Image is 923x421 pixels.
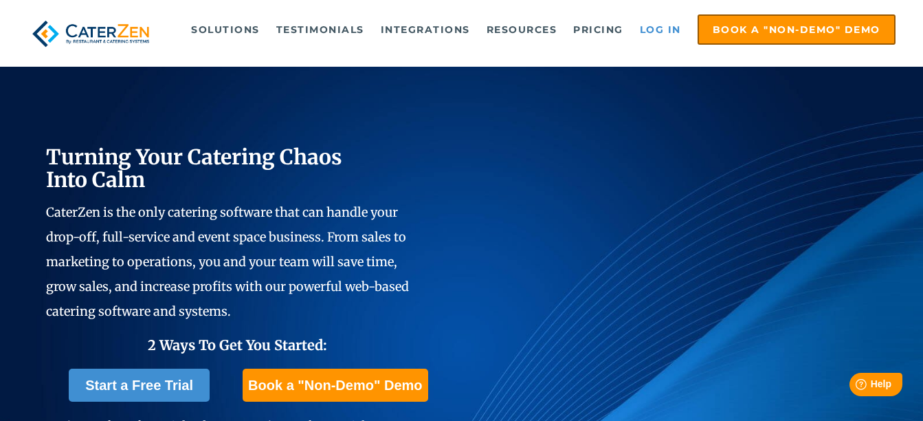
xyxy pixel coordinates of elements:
[148,336,327,354] span: 2 Ways To Get You Started:
[243,369,427,402] a: Book a "Non-Demo" Demo
[566,16,630,43] a: Pricing
[633,16,688,43] a: Log in
[46,144,342,193] span: Turning Your Catering Chaos Into Calm
[801,367,908,406] iframe: Help widget launcher
[184,16,267,43] a: Solutions
[27,14,153,53] img: caterzen
[374,16,477,43] a: Integrations
[480,16,564,43] a: Resources
[698,14,896,45] a: Book a "Non-Demo" Demo
[69,369,210,402] a: Start a Free Trial
[176,14,896,45] div: Navigation Menu
[46,204,409,319] span: CaterZen is the only catering software that can handle your drop-off, full-service and event spac...
[269,16,371,43] a: Testimonials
